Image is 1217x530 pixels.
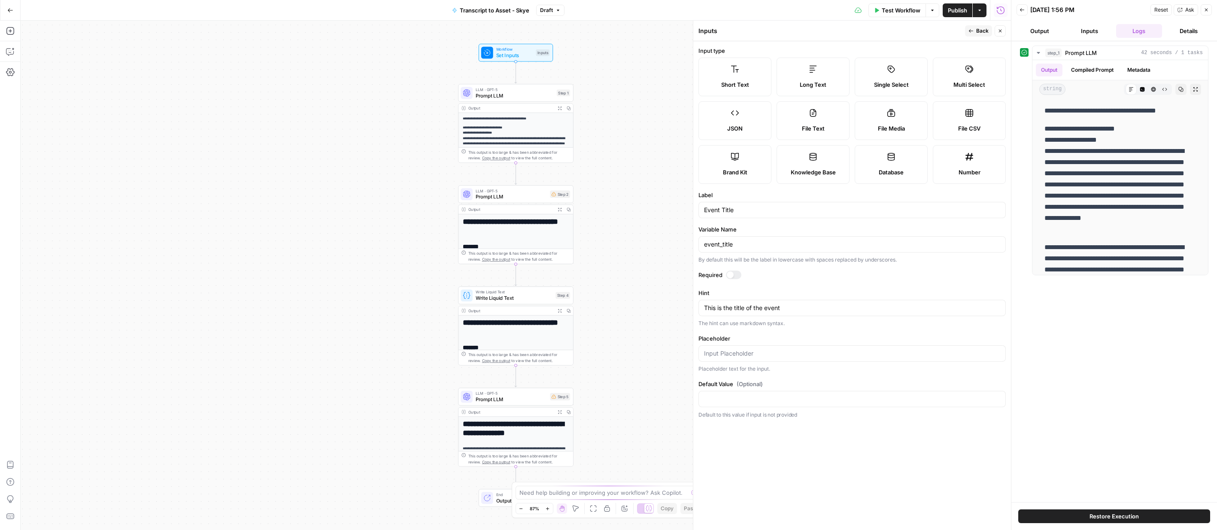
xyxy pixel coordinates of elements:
[482,358,510,362] span: Copy the output
[882,6,920,15] span: Test Workflow
[1066,24,1113,38] button: Inputs
[468,453,570,465] div: This output is too large & has been abbreviated for review. to view the full content.
[476,390,547,396] span: LLM · GPT-5
[515,264,517,286] g: Edge from step_2 to step_4
[468,207,553,213] div: Output
[723,168,747,177] span: Brand Kit
[1150,4,1172,15] button: Reset
[468,409,553,415] div: Output
[550,393,570,400] div: Step 5
[943,3,972,17] button: Publish
[555,292,570,299] div: Step 4
[680,503,701,514] button: Paste
[476,92,554,99] span: Prompt LLM
[540,6,553,14] span: Draft
[458,44,574,62] div: WorkflowSet InputsInputs
[965,25,992,37] button: Back
[447,3,534,17] button: Transcript to Asset - Skye
[698,411,1006,419] p: Default to this value if input is not provided
[1036,64,1062,76] button: Output
[476,188,547,194] span: LLM · GPT-5
[958,124,980,133] span: File CSV
[953,80,985,89] span: Multi Select
[698,27,962,35] div: Inputs
[704,206,1000,214] input: Input Label
[800,80,826,89] span: Long Text
[1122,64,1156,76] button: Metadata
[802,124,825,133] span: File Text
[476,294,552,302] span: Write Liquid Text
[874,80,909,89] span: Single Select
[468,149,570,161] div: This output is too large & has been abbreviated for review. to view the full content.
[1018,509,1210,523] button: Restore Execution
[536,5,564,16] button: Draft
[482,460,510,464] span: Copy the output
[557,90,570,97] div: Step 1
[1065,49,1097,57] span: Prompt LLM
[468,308,553,314] div: Output
[1045,49,1062,57] span: step_1
[879,168,904,177] span: Database
[721,80,749,89] span: Short Text
[704,349,1000,358] input: Input Placeholder
[684,505,698,512] span: Paste
[496,492,547,498] span: End
[698,256,1006,264] div: By default this will be the label in lowercase with spaces replaced by underscores.
[868,3,926,17] button: Test Workflow
[476,396,547,403] span: Prompt LLM
[698,365,1006,373] div: Placeholder text for the input.
[661,505,674,512] span: Copy
[515,366,517,387] g: Edge from step_4 to step_5
[482,257,510,262] span: Copy the output
[515,163,517,184] g: Edge from step_1 to step_2
[515,466,517,488] g: Edge from step_5 to end
[1032,60,1208,275] div: 42 seconds / 1 tasks
[496,52,533,59] span: Set Inputs
[515,62,517,83] g: Edge from start to step_1
[476,193,547,200] span: Prompt LLM
[1174,4,1198,15] button: Ask
[468,352,570,364] div: This output is too large & has been abbreviated for review. to view the full content.
[878,124,905,133] span: File Media
[948,6,967,15] span: Publish
[476,289,552,295] span: Write Liquid Text
[704,304,1000,312] textarea: This is the title of the event
[698,334,1006,343] label: Placeholder
[458,489,574,507] div: EndOutput
[530,505,539,512] span: 87%
[657,503,677,514] button: Copy
[1066,64,1119,76] button: Compiled Prompt
[460,6,529,15] span: Transcript to Asset - Skye
[1154,6,1168,14] span: Reset
[976,27,989,35] span: Back
[550,190,570,198] div: Step 2
[698,320,1006,327] div: The hint can use markdown syntax.
[496,497,547,504] span: Output
[1032,46,1208,60] button: 42 seconds / 1 tasks
[1116,24,1162,38] button: Logs
[737,380,763,388] span: (Optional)
[482,156,510,160] span: Copy the output
[1039,84,1065,95] span: string
[698,289,1006,297] label: Hint
[1017,24,1063,38] button: Output
[791,168,836,177] span: Knowledge Base
[704,240,1000,249] input: event_title
[496,46,533,52] span: Workflow
[1141,49,1203,57] span: 42 seconds / 1 tasks
[727,124,743,133] span: JSON
[698,380,1006,388] label: Default Value
[959,168,980,177] span: Number
[476,87,554,93] span: LLM · GPT-5
[698,191,1006,199] label: Label
[698,225,1006,234] label: Variable Name
[698,271,1006,279] label: Required
[1185,6,1194,14] span: Ask
[468,105,553,111] div: Output
[468,250,570,262] div: This output is too large & has been abbreviated for review. to view the full content.
[698,46,1006,55] label: Input type
[1165,24,1212,38] button: Details
[1090,512,1139,521] span: Restore Execution
[536,49,549,56] div: Inputs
